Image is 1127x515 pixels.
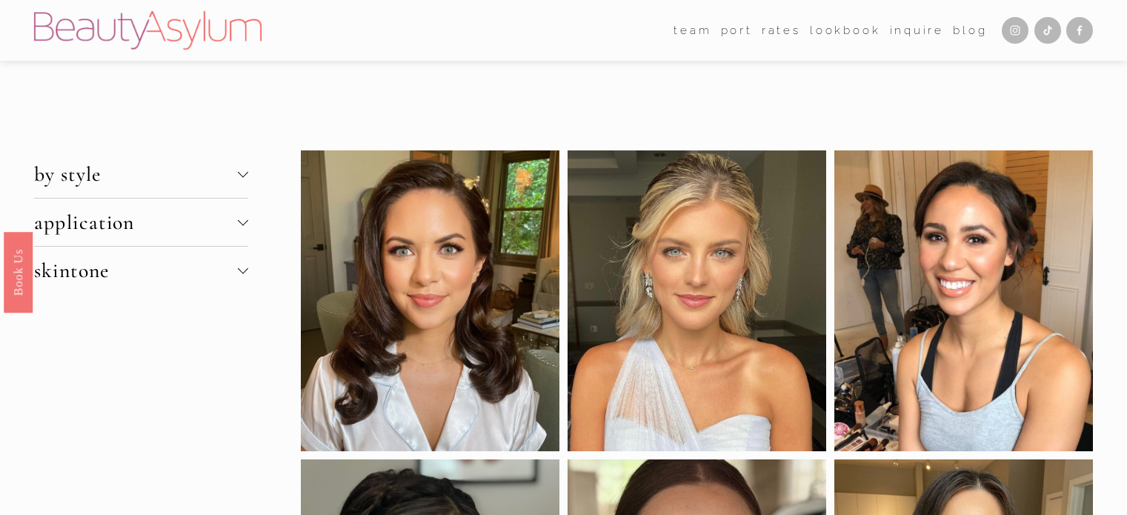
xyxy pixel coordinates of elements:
span: skintone [34,258,238,283]
a: TikTok [1034,17,1061,44]
a: Facebook [1066,17,1093,44]
a: Blog [953,19,987,41]
span: application [34,210,238,235]
a: Lookbook [810,19,880,41]
a: port [721,19,753,41]
a: Rates [762,19,801,41]
button: by style [34,150,248,198]
a: Inquire [890,19,945,41]
button: skintone [34,247,248,294]
button: application [34,199,248,246]
a: Book Us [4,231,33,312]
img: Beauty Asylum | Bridal Hair &amp; Makeup Charlotte &amp; Atlanta [34,11,262,50]
a: folder dropdown [674,19,711,41]
a: Instagram [1002,17,1028,44]
span: team [674,21,711,41]
span: by style [34,162,238,187]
